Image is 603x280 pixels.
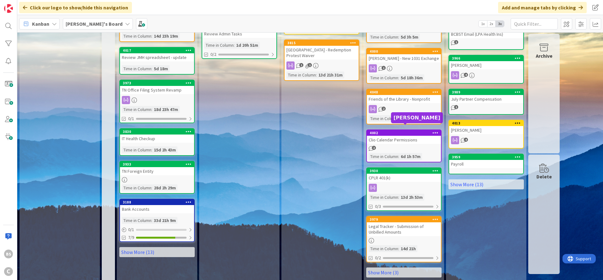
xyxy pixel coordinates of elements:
span: : [316,71,317,78]
div: Time in Column [369,34,398,40]
div: July Partner Compensation [449,95,523,103]
div: 3989July Partner Compensation [449,89,523,103]
a: Show More (13) [119,247,195,257]
div: [PERSON_NAME] [449,126,523,134]
div: CPLR 401(k) [367,174,441,182]
span: 4 [464,73,468,77]
div: 3959 [452,155,523,159]
a: 3188Bank AccountsTime in Column:33d 21h 9m0/17/9 [119,199,195,242]
div: Add and manage tabs by clicking [498,2,587,13]
div: Time in Column [369,115,398,122]
div: 3188Bank Accounts [120,199,194,213]
span: : [398,153,399,160]
a: 4002Clio Calendar PermissionsTime in Column:6d 1h 57m [366,129,442,162]
div: 3966 [449,55,523,61]
a: Show More (3) [366,267,442,277]
span: 0/1 [128,115,134,122]
img: Visit kanbanzone.com [4,4,13,13]
div: 4013 [452,121,523,125]
div: [PERSON_NAME] [449,61,523,69]
a: 3830IT Health CheckupTime in Column:15d 2h 43m [119,128,195,156]
div: 14d 21h [399,245,417,252]
div: Time in Column [122,146,151,153]
span: 1 [308,63,312,67]
span: : [398,245,399,252]
div: TN Office Filing System Revamp [120,86,194,94]
div: 3973 [123,81,194,85]
a: 4017Review JMH spreadsheet - updateTime in Column:5d 18m [119,47,195,75]
span: : [151,106,152,113]
div: 3959 [449,154,523,160]
span: 0 / 1 [128,226,134,233]
h5: [PERSON_NAME] [394,115,440,121]
div: Payroll [449,160,523,168]
span: 1 [299,63,303,67]
div: 5d 18h 36m [399,74,424,81]
div: TN Foreign Entity [120,167,194,175]
div: 4048 [367,89,441,95]
div: 4013[PERSON_NAME] [449,120,523,134]
span: : [398,34,399,40]
div: 4000[PERSON_NAME] - New 1031 Exchange [367,49,441,62]
div: 33d 21h 9m [152,217,177,224]
span: Support [13,1,29,8]
div: Review Admin Tasks [202,30,276,38]
div: Time in Column [369,74,398,81]
div: 3979 [367,217,441,222]
span: 2 [372,146,376,150]
div: 1d 20h 51m [235,42,260,49]
span: : [398,74,399,81]
div: Time in Column [122,217,151,224]
span: : [151,65,152,72]
div: 4002 [367,130,441,136]
div: Bank Accounts [120,205,194,213]
div: 3188 [120,199,194,205]
div: 3966 [452,56,523,61]
span: 1 [382,66,386,70]
div: 3933 [120,161,194,167]
div: 3989 [452,90,523,94]
span: 2 [382,107,386,111]
input: Quick Filter... [511,18,558,29]
div: 4013 [449,120,523,126]
a: 3966[PERSON_NAME] [448,55,524,84]
div: Click our logo to show/hide this navigation [19,2,132,13]
div: Delete [536,173,552,180]
div: 3973TN Office Filing System Revamp [120,80,194,94]
a: 3989July Partner Compensation [448,89,524,115]
div: 4017Review JMH spreadsheet - update [120,48,194,61]
div: Clio Calendar Permissions [367,136,441,144]
span: 7/9 [128,234,134,241]
span: : [234,42,235,49]
div: Time in Column [369,194,398,201]
a: 3959Payroll [448,154,524,174]
div: [PERSON_NAME] - New 1031 Exchange [367,54,441,62]
div: Legal Tracker - Submission of Unbilled Amounts [367,222,441,236]
div: C [4,267,13,276]
div: 15d 2h 43m [152,146,177,153]
div: 3188 [123,200,194,204]
div: 3966[PERSON_NAME] [449,55,523,69]
span: : [151,33,152,40]
div: 3989 [449,89,523,95]
div: Archive [536,52,552,60]
span: 1x [479,21,487,27]
a: 4013[PERSON_NAME] [448,120,524,149]
div: 13d 21h 31m [317,71,344,78]
div: Time in Column [204,42,234,49]
div: Time in Column [122,106,151,113]
div: 14d 23h 19m [152,33,180,40]
span: 4 [464,138,468,142]
div: Time in Column [122,65,151,72]
div: 4002 [370,131,441,135]
div: 3930 [370,169,441,173]
div: 3815 [287,41,359,45]
div: 3979 [370,217,441,222]
div: [GEOGRAPHIC_DATA] - Redemption Protest Waiver [285,46,359,60]
div: BCBST Email (LPA Health Ins) [449,30,523,38]
div: 5d 3h 5m [399,34,420,40]
a: Review Admin TasksTime in Column:1d 20h 51m0/2 [202,24,277,59]
div: Review JMH spreadsheet - update [120,53,194,61]
span: 2x [487,21,496,27]
span: 0/2 [210,51,216,58]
